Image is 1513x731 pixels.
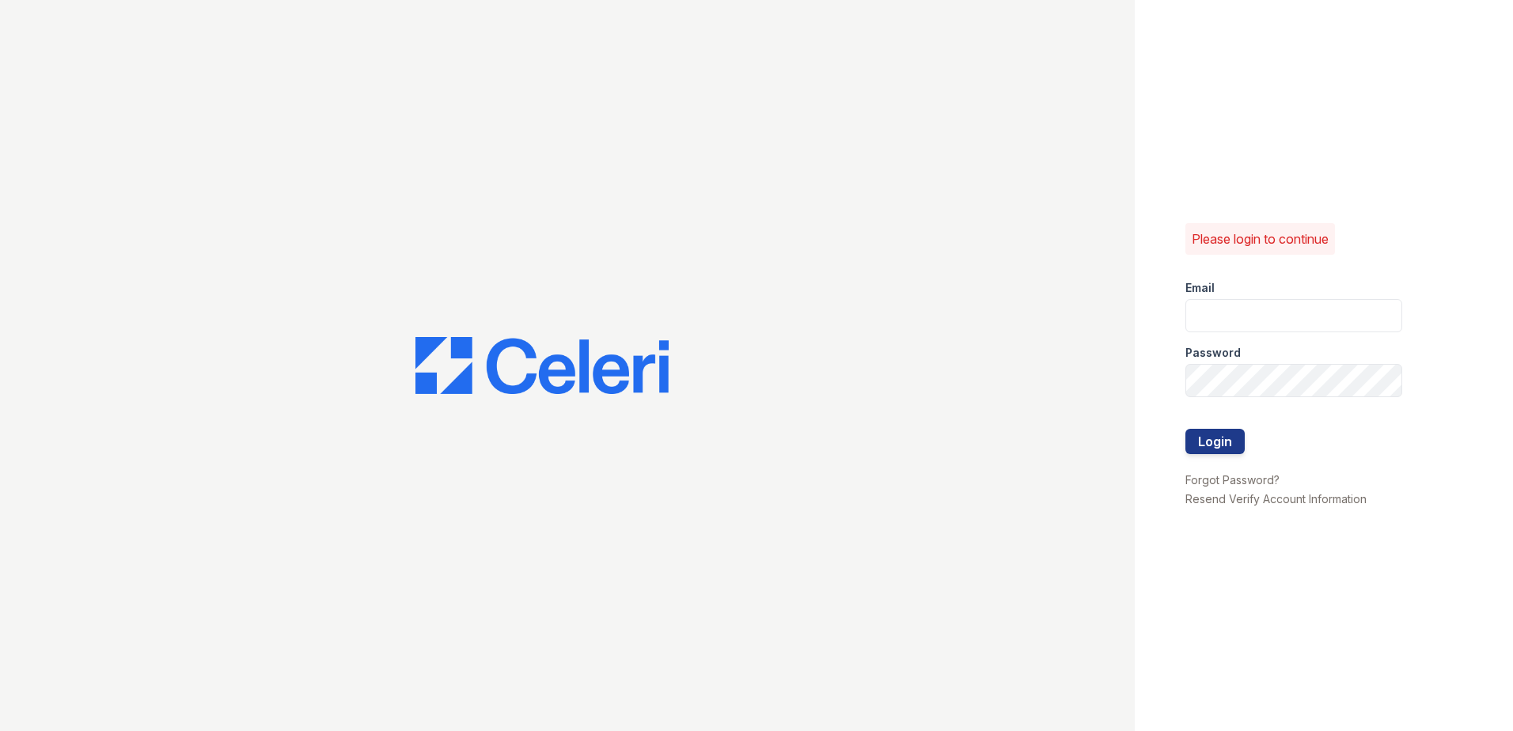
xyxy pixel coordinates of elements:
a: Resend Verify Account Information [1185,492,1367,506]
p: Please login to continue [1192,229,1329,248]
img: CE_Logo_Blue-a8612792a0a2168367f1c8372b55b34899dd931a85d93a1a3d3e32e68fde9ad4.png [415,337,669,394]
label: Email [1185,280,1215,296]
a: Forgot Password? [1185,473,1280,487]
label: Password [1185,345,1241,361]
button: Login [1185,429,1245,454]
